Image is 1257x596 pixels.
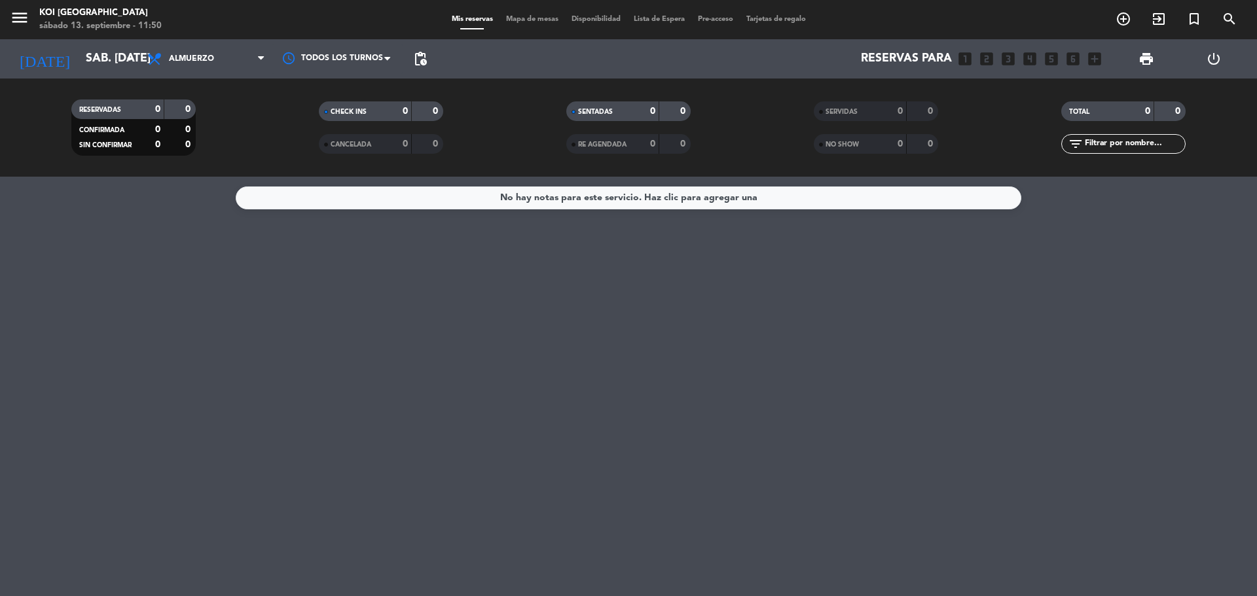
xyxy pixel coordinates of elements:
[331,109,367,115] span: CHECK INS
[122,51,137,67] i: arrow_drop_down
[650,107,655,116] strong: 0
[169,54,214,63] span: Almuerzo
[1222,11,1237,27] i: search
[680,139,688,149] strong: 0
[691,16,740,23] span: Pre-acceso
[928,107,936,116] strong: 0
[445,16,500,23] span: Mis reservas
[331,141,371,148] span: CANCELADA
[740,16,812,23] span: Tarjetas de regalo
[1086,50,1103,67] i: add_box
[500,16,565,23] span: Mapa de mesas
[185,140,193,149] strong: 0
[1145,107,1150,116] strong: 0
[433,139,441,149] strong: 0
[1180,39,1247,79] div: LOG OUT
[155,125,160,134] strong: 0
[403,107,408,116] strong: 0
[10,44,79,73] i: [DATE]
[680,107,688,116] strong: 0
[185,105,193,114] strong: 0
[956,50,974,67] i: looks_one
[578,141,627,148] span: RE AGENDADA
[1116,11,1131,27] i: add_circle_outline
[898,139,903,149] strong: 0
[1000,50,1017,67] i: looks_3
[1151,11,1167,27] i: exit_to_app
[185,125,193,134] strong: 0
[861,52,952,65] span: Reservas para
[39,20,162,33] div: sábado 13. septiembre - 11:50
[412,51,428,67] span: pending_actions
[79,107,121,113] span: RESERVADAS
[155,105,160,114] strong: 0
[627,16,691,23] span: Lista de Espera
[1175,107,1183,116] strong: 0
[1069,109,1089,115] span: TOTAL
[155,140,160,149] strong: 0
[403,139,408,149] strong: 0
[79,127,124,133] span: CONFIRMADA
[1043,50,1060,67] i: looks_5
[928,139,936,149] strong: 0
[10,8,29,32] button: menu
[826,109,858,115] span: SERVIDAS
[1065,50,1082,67] i: looks_6
[1021,50,1038,67] i: looks_4
[565,16,627,23] span: Disponibilidad
[39,7,162,20] div: KOI [GEOGRAPHIC_DATA]
[10,8,29,27] i: menu
[650,139,655,149] strong: 0
[1186,11,1202,27] i: turned_in_not
[1068,136,1084,152] i: filter_list
[1084,137,1185,151] input: Filtrar por nombre...
[898,107,903,116] strong: 0
[79,142,132,149] span: SIN CONFIRMAR
[1206,51,1222,67] i: power_settings_new
[578,109,613,115] span: SENTADAS
[500,190,757,205] div: No hay notas para este servicio. Haz clic para agregar una
[1139,51,1154,67] span: print
[433,107,441,116] strong: 0
[826,141,859,148] span: NO SHOW
[978,50,995,67] i: looks_two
